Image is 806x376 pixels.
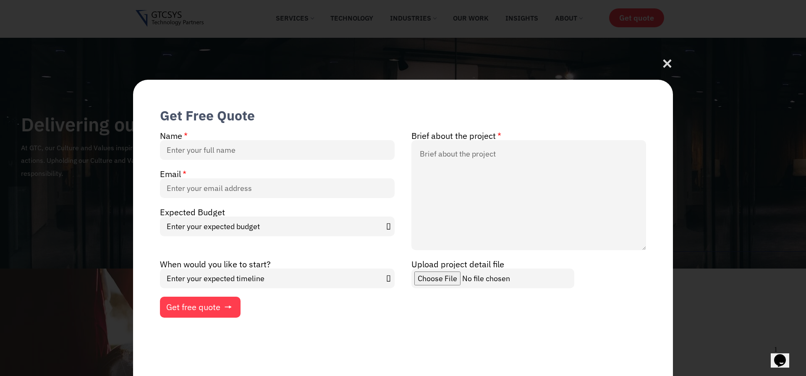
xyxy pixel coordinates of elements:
[160,178,395,198] input: Enter your email address
[160,208,225,217] label: Expected Budget
[160,132,188,140] label: Name
[411,260,504,269] label: Upload project detail file
[160,297,241,318] button: Get free quote
[160,130,646,318] form: New Form
[160,107,255,124] div: Get Free Quote
[160,170,186,178] label: Email
[160,260,271,269] label: When would you like to start?
[160,140,395,160] input: Enter your full name
[166,303,220,311] span: Get free quote
[771,342,798,368] iframe: chat widget
[411,132,501,140] label: Brief about the project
